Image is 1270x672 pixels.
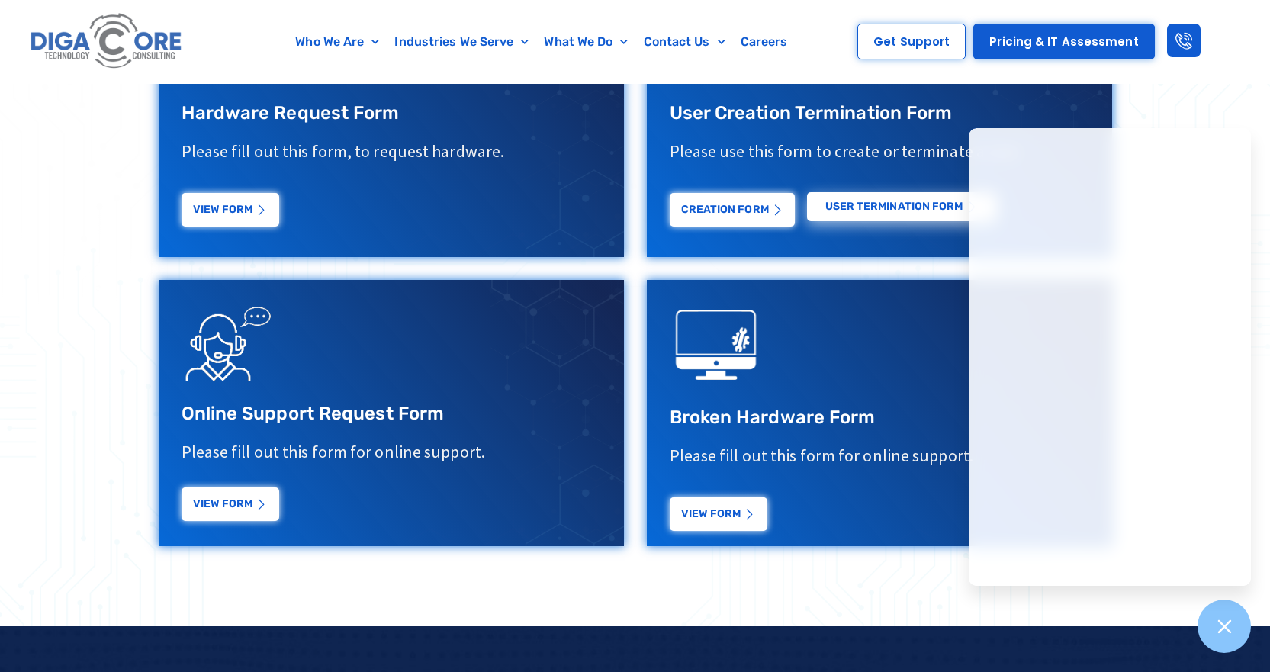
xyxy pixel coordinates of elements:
h3: User Creation Termination Form [670,101,1089,125]
a: View Form [182,193,279,227]
p: Please fill out this form, to request hardware. [182,140,601,162]
span: Get Support [873,36,950,47]
a: Careers [733,24,796,59]
span: USER Termination Form [825,201,963,212]
nav: Menu [252,24,830,59]
img: Support Request Icon [182,295,273,387]
iframe: Chatgenie Messenger [969,128,1251,586]
a: Pricing & IT Assessment [973,24,1154,59]
p: Please fill out this form for online support. [670,445,1089,467]
a: USER Termination Form [807,192,996,221]
a: View Form [182,487,279,521]
img: digacore technology consulting [670,299,761,391]
h3: Broken Hardware Form [670,406,1089,429]
a: Contact Us [636,24,733,59]
span: Pricing & IT Assessment [989,36,1138,47]
a: Creation Form [670,193,795,227]
a: What We Do [536,24,635,59]
h3: Hardware Request Form [182,101,601,125]
a: Who We Are [288,24,387,59]
img: Digacore logo 1 [27,8,187,76]
h3: Online Support Request Form [182,402,601,426]
a: View Form [670,497,767,531]
p: Please fill out this form for online support. [182,441,601,463]
a: Industries We Serve [387,24,536,59]
a: Get Support [857,24,966,59]
p: Please use this form to create or terminate a user. [670,140,1089,162]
